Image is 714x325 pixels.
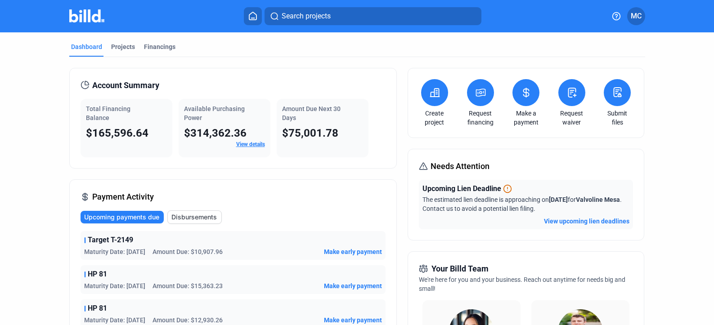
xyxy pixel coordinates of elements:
[236,141,265,147] a: View details
[265,7,481,25] button: Search projects
[81,211,164,223] button: Upcoming payments due
[88,235,133,245] span: Target T-2149
[153,247,223,256] span: Amount Due: $10,907.96
[153,316,223,325] span: Amount Due: $12,930.26
[92,191,154,203] span: Payment Activity
[324,316,382,325] button: Make early payment
[88,269,107,280] span: HP 81
[171,213,217,222] span: Disbursements
[69,9,105,22] img: Billd Company Logo
[510,109,542,127] a: Make a payment
[71,42,102,51] div: Dashboard
[419,276,625,292] span: We're here for you and your business. Reach out anytime for needs big and small!
[631,11,642,22] span: MC
[167,210,222,224] button: Disbursements
[422,183,501,194] span: Upcoming Lien Deadline
[282,127,338,139] span: $75,001.78
[627,7,645,25] button: MC
[88,303,107,314] span: HP 81
[431,263,489,275] span: Your Billd Team
[602,109,633,127] a: Submit files
[86,127,148,139] span: $165,596.64
[431,160,489,173] span: Needs Attention
[282,105,341,121] span: Amount Due Next 30 Days
[549,196,568,203] span: [DATE]
[184,105,245,121] span: Available Purchasing Power
[324,281,382,290] button: Make early payment
[86,105,130,121] span: Total Financing Balance
[419,109,450,127] a: Create project
[153,281,223,290] span: Amount Due: $15,363.23
[324,247,382,256] button: Make early payment
[544,217,629,226] button: View upcoming lien deadlines
[576,196,620,203] span: Valvoline Mesa
[92,79,159,92] span: Account Summary
[184,127,247,139] span: $314,362.36
[84,316,145,325] span: Maturity Date: [DATE]
[111,42,135,51] div: Projects
[282,11,331,22] span: Search projects
[422,196,622,212] span: The estimated lien deadline is approaching on for . Contact us to avoid a potential lien filing.
[84,281,145,290] span: Maturity Date: [DATE]
[84,247,145,256] span: Maturity Date: [DATE]
[144,42,175,51] div: Financings
[556,109,588,127] a: Request waiver
[84,213,159,222] span: Upcoming payments due
[465,109,496,127] a: Request financing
